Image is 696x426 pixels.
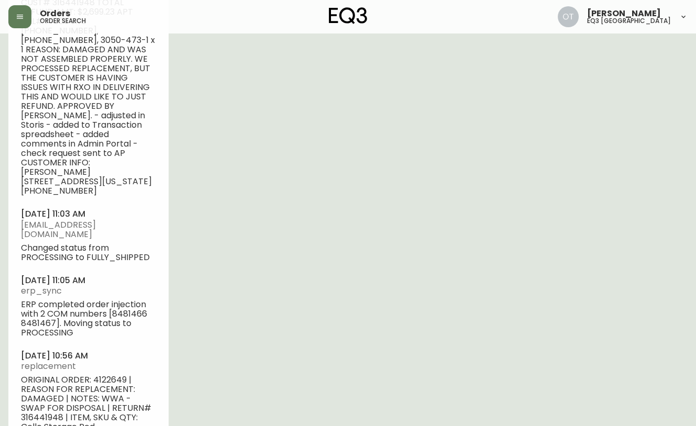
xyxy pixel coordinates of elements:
h5: eq3 [GEOGRAPHIC_DATA] [587,18,671,24]
span: ERP completed order injection with 2 COM numbers [8481466 8481467]. Moving status to PROCESSING [21,300,156,338]
span: [EMAIL_ADDRESS][DOMAIN_NAME] [21,220,156,239]
span: Orders [40,9,70,18]
span: Changed status from PROCESSING to FULLY_SHIPPED [21,243,156,262]
h5: order search [40,18,86,24]
span: erp_sync [21,286,156,296]
img: logo [329,7,368,24]
h4: [DATE] 11:05 am [21,275,156,286]
h4: [DATE] 11:03 am [21,208,156,220]
img: 5d4d18d254ded55077432b49c4cb2919 [558,6,579,27]
span: replacement [21,362,156,371]
span: [PERSON_NAME] [587,9,661,18]
h4: [DATE] 10:56 am [21,350,156,362]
